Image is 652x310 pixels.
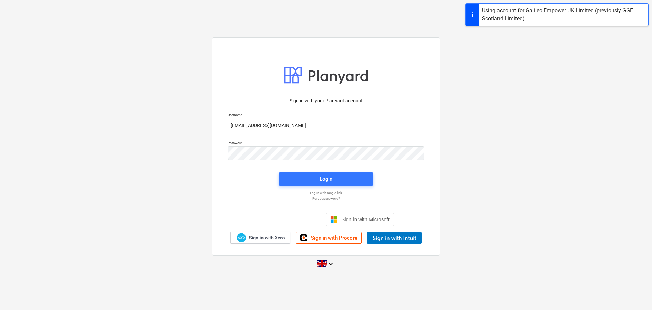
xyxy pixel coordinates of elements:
[228,97,424,104] p: Sign in with your Planyard account
[237,233,246,242] img: Xero logo
[482,6,646,23] div: Using account for Galileo Empower UK Limited (previously GGE Scotland Limited)
[224,196,428,201] a: Forgot password?
[228,113,424,118] p: Username
[311,235,357,241] span: Sign in with Procore
[279,172,373,186] button: Login
[330,216,337,223] img: Microsoft logo
[228,119,424,132] input: Username
[230,232,291,244] a: Sign in with Xero
[320,175,332,183] div: Login
[341,216,390,222] span: Sign in with Microsoft
[255,212,324,227] iframe: Sign in with Google Button
[249,235,285,241] span: Sign in with Xero
[296,232,362,244] a: Sign in with Procore
[224,191,428,195] a: Log in with magic link
[327,260,335,268] i: keyboard_arrow_down
[228,141,424,146] p: Password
